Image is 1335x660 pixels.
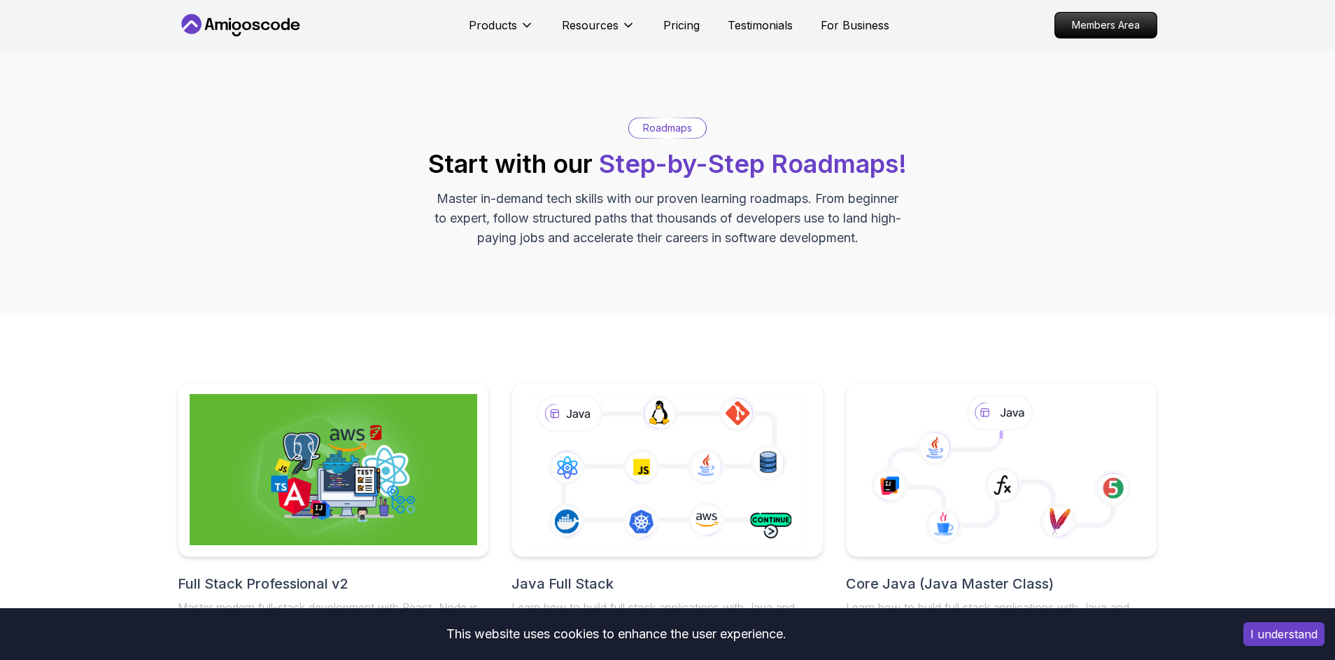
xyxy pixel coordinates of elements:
[728,17,793,34] a: Testimonials
[178,599,489,650] p: Master modern full-stack development with React, Node.js, TypeScript, and cloud deployment. Build...
[190,394,477,545] img: Full Stack Professional v2
[511,574,823,594] h2: Java Full Stack
[1055,13,1157,38] p: Members Area
[428,150,907,178] h2: Start with our
[1054,12,1157,38] a: Members Area
[663,17,700,34] a: Pricing
[469,17,517,34] p: Products
[469,17,534,45] button: Products
[432,189,903,248] p: Master in-demand tech skills with our proven learning roadmaps. From beginner to expert, follow s...
[511,382,823,655] a: Java Full StackLearn how to build full stack applications with Java and Spring Boot29 Courses4 Bu...
[821,17,889,34] a: For Business
[846,574,1157,594] h2: Core Java (Java Master Class)
[562,17,619,34] p: Resources
[1243,622,1325,646] button: Accept cookies
[10,619,1222,650] div: This website uses cookies to enhance the user experience.
[599,148,907,179] span: Step-by-Step Roadmaps!
[846,382,1157,655] a: Core Java (Java Master Class)Learn how to build full stack applications with Java and Spring Boot...
[511,599,823,633] p: Learn how to build full stack applications with Java and Spring Boot
[178,574,489,594] h2: Full Stack Professional v2
[562,17,635,45] button: Resources
[846,599,1157,633] p: Learn how to build full stack applications with Java and Spring Boot
[643,121,692,135] p: Roadmaps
